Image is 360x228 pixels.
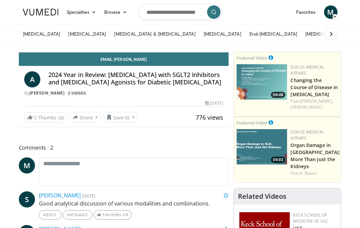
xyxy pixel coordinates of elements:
[292,5,320,19] a: Favorites
[24,112,67,123] a: 5 Thumbs Up
[237,120,267,126] small: Featured Video
[237,129,287,164] img: e91ec583-8f54-4b52-99b4-be941cf021de.png.150x105_q85_crop-smart_upscale.jpg
[70,112,101,123] button: Share
[290,64,324,76] a: GSK US Medical Affairs
[237,64,287,100] a: 04:48
[24,71,40,87] a: A
[301,27,347,41] a: [MEDICAL_DATA]
[64,27,110,41] a: [MEDICAL_DATA]
[205,100,223,106] div: [DATE]
[196,113,223,121] span: 776 views
[290,170,340,176] div: Feat.
[19,143,229,152] span: Comments 2
[104,112,138,123] button: Save to
[324,5,337,19] a: M
[66,90,88,96] a: 2 Videos
[300,170,317,176] a: A. Blazer
[19,27,65,41] a: [MEDICAL_DATA]
[63,5,101,19] a: Specialties
[245,27,301,41] a: End-[MEDICAL_DATA]
[34,114,37,121] span: 5
[63,210,92,220] a: Message
[39,210,62,220] a: Reply
[271,157,285,163] span: 04:03
[138,4,222,20] input: Search topics, interventions
[19,52,229,66] a: Email [PERSON_NAME]
[94,210,132,220] a: Thumbs Up
[290,98,338,110] div: Feat.
[100,5,131,19] a: Browse
[293,212,328,224] a: Keck School of Medicine of USC
[290,129,324,141] a: GSK US Medical Affairs
[29,90,65,96] a: [PERSON_NAME]
[82,193,95,199] small: [DATE]
[19,191,35,207] a: S
[237,64,287,100] img: 617c1126-5952-44a1-b66c-75ce0166d71c.png.150x105_q85_crop-smart_upscale.jpg
[48,71,224,86] h4: 2024 Year in Review: [MEDICAL_DATA] with SGLT2 Inhibitors and [MEDICAL_DATA] Agonists for Diabeti...
[271,92,285,98] span: 04:48
[290,142,340,169] a: Organ Damage in [GEOGRAPHIC_DATA]: More Than Just the Kidneys
[237,129,287,164] a: 04:03
[39,199,229,207] p: Good analytical discussion of various modalities and combinations.
[237,55,267,61] small: Featured Video
[238,192,286,200] h4: Related Videos
[110,27,199,41] a: [MEDICAL_DATA] & [MEDICAL_DATA]
[19,157,35,174] a: M
[24,90,224,96] div: By
[290,104,322,110] a: [PERSON_NAME]
[39,192,81,199] a: [PERSON_NAME]
[200,27,245,41] a: [MEDICAL_DATA]
[300,98,333,104] a: [PERSON_NAME],
[23,9,58,15] img: VuMedi Logo
[290,77,338,98] a: Changing the Course of Disease in [MEDICAL_DATA]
